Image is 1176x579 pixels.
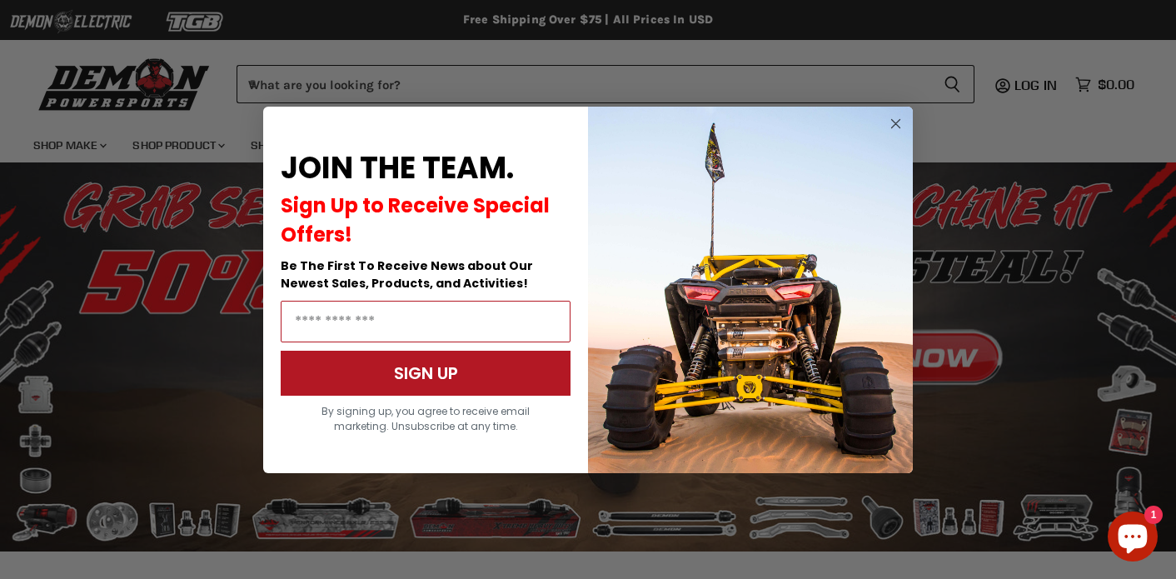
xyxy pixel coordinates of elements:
button: SIGN UP [281,351,571,396]
span: Be The First To Receive News about Our Newest Sales, Products, and Activities! [281,257,533,292]
input: Email Address [281,301,571,342]
span: JOIN THE TEAM. [281,147,514,189]
span: By signing up, you agree to receive email marketing. Unsubscribe at any time. [321,404,530,433]
span: Sign Up to Receive Special Offers! [281,192,550,248]
button: Close dialog [885,113,906,134]
inbox-online-store-chat: Shopify online store chat [1103,512,1163,566]
img: a9095488-b6e7-41ba-879d-588abfab540b.jpeg [588,107,913,473]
